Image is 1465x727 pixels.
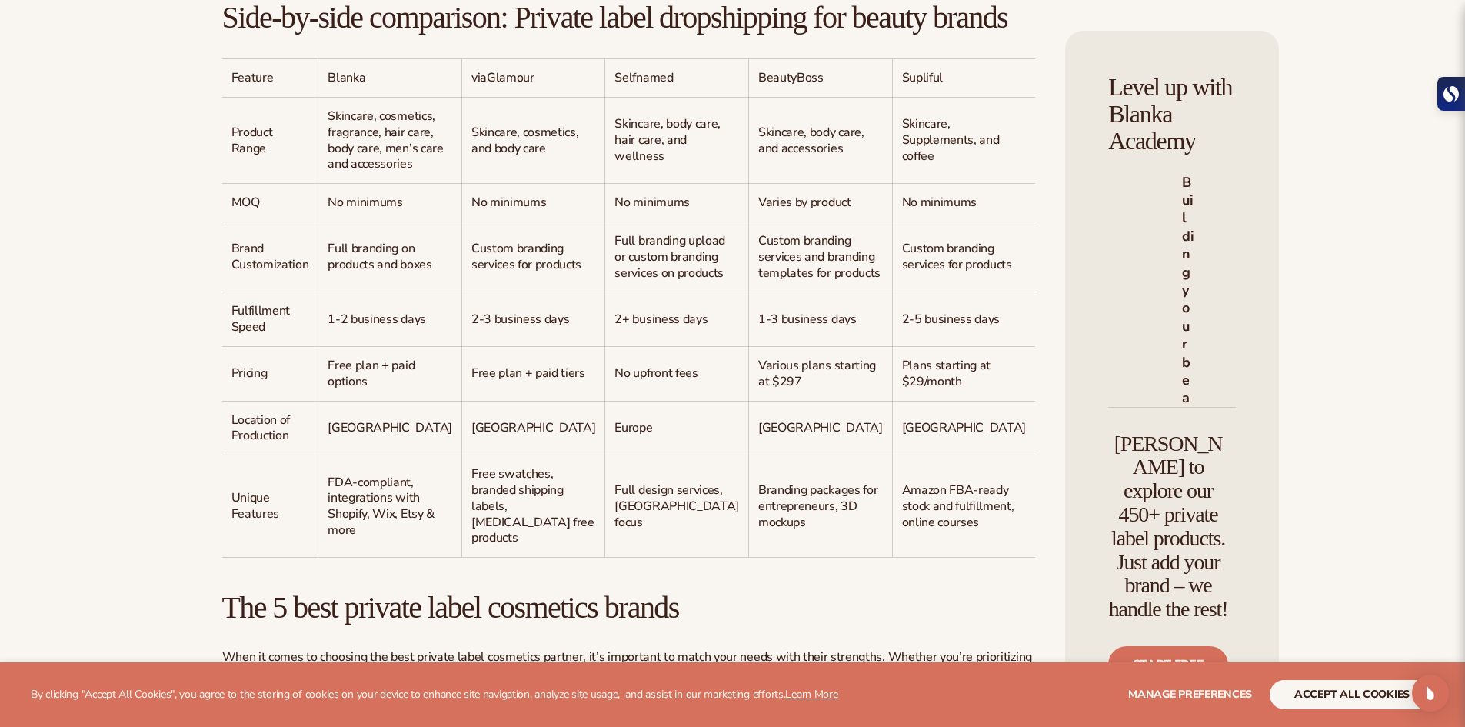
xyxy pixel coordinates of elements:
[31,689,838,702] p: By clicking "Accept All Cookies", you agree to the storing of cookies on your device to enhance s...
[231,194,260,211] span: MOQ
[328,194,402,211] span: No minimums
[231,489,279,522] span: Unique Features
[758,69,824,86] span: BeautyBoss
[231,69,274,86] span: Feature
[222,649,1036,715] p: When it comes to choosing the best private label cosmetics partner, it’s important to match your ...
[614,311,708,328] span: 2+ business days
[231,412,290,445] span: Location of Production
[1270,680,1434,709] button: accept all cookies
[1108,432,1228,622] h4: [PERSON_NAME] to explore our 450+ private label products. Just add your brand – we handle the rest!
[1412,675,1449,712] div: Open Intercom Messenger
[471,419,596,436] span: [GEOGRAPHIC_DATA]
[328,108,443,172] span: Skincare, cosmetics, fragrance, hair care, body care, men’s care and accessories
[231,302,290,335] span: Fulfillment Speed
[902,419,1027,436] span: [GEOGRAPHIC_DATA]
[328,419,452,436] span: [GEOGRAPHIC_DATA]
[471,124,579,157] span: Skincare, cosmetics, and body care
[614,365,698,382] span: No upfront fees
[222,590,679,625] span: The 5 best private label cosmetics brands
[758,232,881,282] span: Custom branding services and branding templates for products
[758,357,876,390] span: Various plans starting at $297
[231,365,268,382] span: Pricing
[231,240,309,273] span: Brand Customization
[471,69,534,86] span: viaGlamour
[902,194,977,211] span: No minimums
[471,311,570,328] span: 2-3 business days
[1128,687,1252,702] span: Manage preferences
[471,194,546,211] span: No minimums
[328,240,431,273] span: Full branding on products and boxes
[471,465,594,546] span: Free swatches, branded shipping labels, [MEDICAL_DATA] free products
[471,365,585,382] span: Free plan + paid tiers
[328,474,435,539] span: FDA-compliant, integrations with Shopify, Wix, Etsy & more
[758,482,877,531] span: Branding packages for entrepreneurs, 3D mockups
[614,194,689,211] span: No minimums
[471,240,581,273] span: Custom branding services for products
[614,419,652,436] span: Europe
[1128,680,1252,709] button: Manage preferences
[902,482,1014,531] span: Amazon FBA-ready stock and fulfillment, online courses
[758,124,864,157] span: Skincare, body care, and accessories
[758,419,883,436] span: [GEOGRAPHIC_DATA]
[328,311,426,328] span: 1-2 business days
[758,194,851,211] span: Varies by product
[614,482,739,531] span: Full design services, [GEOGRAPHIC_DATA] focus
[328,357,415,390] span: Free plan + paid options
[902,311,1001,328] span: 2-5 business days
[614,69,673,86] span: Selfnamed
[1108,74,1236,155] h4: Level up with Blanka Academy
[785,687,837,702] a: Learn More
[1108,646,1228,683] a: Start free
[614,232,725,282] span: Full branding upload or custom branding services on products
[231,124,273,157] span: Product Range
[902,240,1012,273] span: Custom branding services for products
[902,357,991,390] span: Plans starting at $29/month
[328,69,365,86] span: Blanka
[614,115,721,165] span: Skincare, body care, hair care, and wellness
[902,69,943,86] span: Supliful
[758,311,857,328] span: 1-3 business days
[902,115,1000,165] span: Skincare, Supplements, and coffee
